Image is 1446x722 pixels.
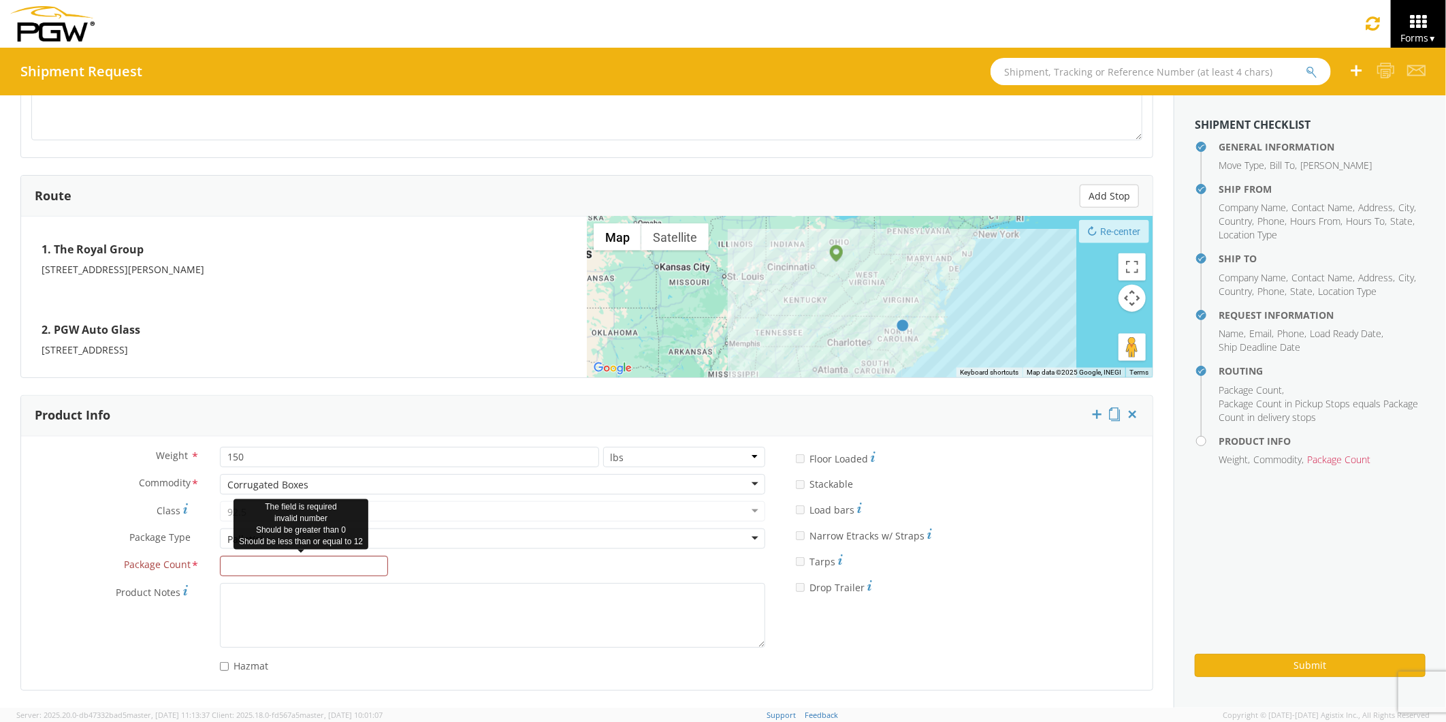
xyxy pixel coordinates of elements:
[796,531,805,540] input: Narrow Etracks w/ Straps
[1129,368,1148,376] a: Terms
[1219,201,1286,214] span: Company Name
[1277,327,1304,340] span: Phone
[300,710,383,720] span: master, [DATE] 10:01:07
[590,360,635,377] a: Open this area in Google Maps (opens a new window)
[42,263,204,276] span: [STREET_ADDRESS][PERSON_NAME]
[590,360,635,377] img: Google
[767,710,797,720] a: Support
[1219,142,1426,152] h4: General Information
[1291,201,1355,215] li: ,
[1219,327,1244,340] span: Name
[1300,159,1372,172] span: [PERSON_NAME]
[1195,654,1426,677] button: Submit
[1346,215,1385,227] span: Hours To
[1219,310,1426,320] h4: Request Information
[1219,159,1264,172] span: Move Type
[796,557,805,566] input: Tarps
[796,583,805,592] input: Drop Trailer
[796,450,875,466] label: Floor Loaded
[1219,159,1266,172] li: ,
[1219,201,1288,215] li: ,
[1390,215,1415,228] li: ,
[1390,215,1413,227] span: State
[1291,201,1353,214] span: Contact Name
[227,533,263,546] div: Pallet(s)
[42,317,566,343] h4: 2. PGW Auto Glass
[1219,383,1282,396] span: Package Count
[1219,253,1426,264] h4: Ship To
[1219,228,1277,241] span: Location Type
[1219,184,1426,194] h4: Ship From
[1270,159,1295,172] span: Bill To
[42,237,566,263] h4: 1. The Royal Group
[35,189,71,203] h3: Route
[1318,285,1377,298] span: Location Type
[157,504,180,517] span: Class
[156,449,188,462] span: Weight
[1290,215,1343,228] li: ,
[1358,271,1395,285] li: ,
[796,480,805,489] input: Stackable
[127,710,210,720] span: master, [DATE] 11:13:37
[1119,334,1146,361] button: Drag Pegman onto the map to open Street View
[1253,453,1302,466] span: Commodity
[1398,271,1414,284] span: City
[1398,271,1416,285] li: ,
[1219,271,1286,284] span: Company Name
[1219,436,1426,446] h4: Product Info
[124,558,191,574] span: Package Count
[116,586,180,599] span: Product Notes
[805,710,839,720] a: Feedback
[1119,253,1146,281] button: Toggle fullscreen view
[1219,327,1246,341] li: ,
[1219,215,1252,227] span: Country
[1290,285,1315,298] li: ,
[1027,368,1121,376] span: Map data ©2025 Google, INEGI
[35,409,110,422] h3: Product Info
[1219,285,1252,298] span: Country
[1080,185,1139,208] button: Add Stop
[1119,285,1146,312] button: Map camera controls
[796,454,805,463] input: Floor Loaded
[796,475,856,491] label: Stackable
[1219,285,1254,298] li: ,
[1400,31,1436,44] span: Forms
[1257,285,1285,298] span: Phone
[1223,710,1430,721] span: Copyright © [DATE]-[DATE] Agistix Inc., All Rights Reserved
[796,552,843,569] label: Tarps
[1358,201,1393,214] span: Address
[1257,215,1287,228] li: ,
[1398,201,1416,215] li: ,
[960,368,1018,377] button: Keyboard shortcuts
[1291,271,1355,285] li: ,
[1398,201,1414,214] span: City
[220,657,271,673] label: Hazmat
[796,578,872,595] label: Drop Trailer
[641,223,709,251] button: Show satellite imagery
[1219,215,1254,228] li: ,
[139,476,191,492] span: Commodity
[1290,285,1313,298] span: State
[796,501,862,517] label: Load bars
[1428,33,1436,44] span: ▼
[796,527,932,543] label: Narrow Etracks w/ Straps
[991,58,1331,85] input: Shipment, Tracking or Reference Number (at least 4 chars)
[1346,215,1387,228] li: ,
[1079,220,1149,243] button: Re-center
[227,478,308,492] div: Corrugated Boxes
[1270,159,1297,172] li: ,
[1358,201,1395,215] li: ,
[1195,117,1311,132] strong: Shipment Checklist
[220,662,229,671] input: Hazmat
[1219,366,1426,376] h4: Routing
[1219,271,1288,285] li: ,
[1219,453,1250,467] li: ,
[1219,383,1284,397] li: ,
[1310,327,1381,340] span: Load Ready Date
[42,343,128,356] span: [STREET_ADDRESS]
[1249,327,1272,340] span: Email
[1219,397,1418,424] span: Package Count in Pickup Stops equals Package Count in delivery stops
[1358,271,1393,284] span: Address
[1310,327,1383,341] li: ,
[1257,285,1287,298] li: ,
